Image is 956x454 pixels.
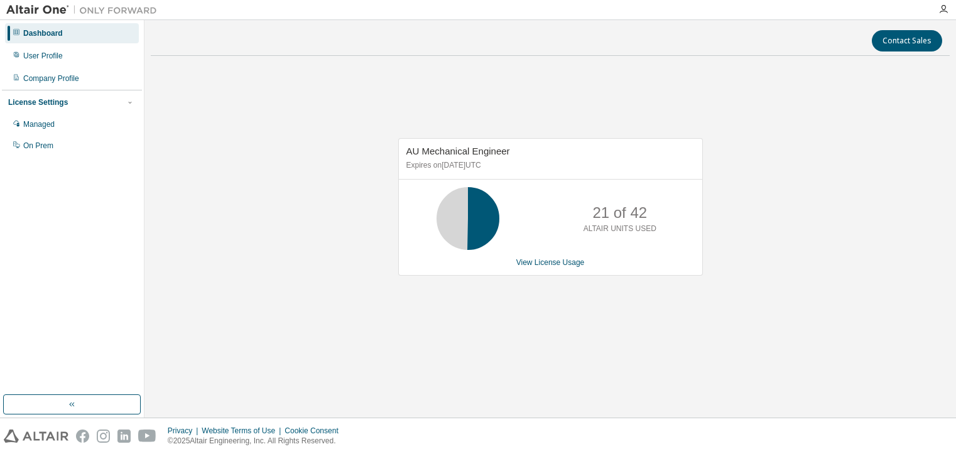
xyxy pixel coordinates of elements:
img: facebook.svg [76,430,89,443]
img: linkedin.svg [117,430,131,443]
div: On Prem [23,141,53,151]
img: altair_logo.svg [4,430,68,443]
div: Privacy [168,426,202,436]
div: Website Terms of Use [202,426,285,436]
button: Contact Sales [872,30,942,51]
div: License Settings [8,97,68,107]
div: Cookie Consent [285,426,345,436]
div: User Profile [23,51,63,61]
p: © 2025 Altair Engineering, Inc. All Rights Reserved. [168,436,346,446]
p: 21 of 42 [592,202,647,224]
div: Company Profile [23,73,79,84]
img: instagram.svg [97,430,110,443]
div: Managed [23,119,55,129]
p: ALTAIR UNITS USED [584,224,656,234]
img: Altair One [6,4,163,16]
span: AU Mechanical Engineer [406,146,510,156]
a: View License Usage [516,258,585,267]
div: Dashboard [23,28,63,38]
p: Expires on [DATE] UTC [406,160,692,171]
img: youtube.svg [138,430,156,443]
